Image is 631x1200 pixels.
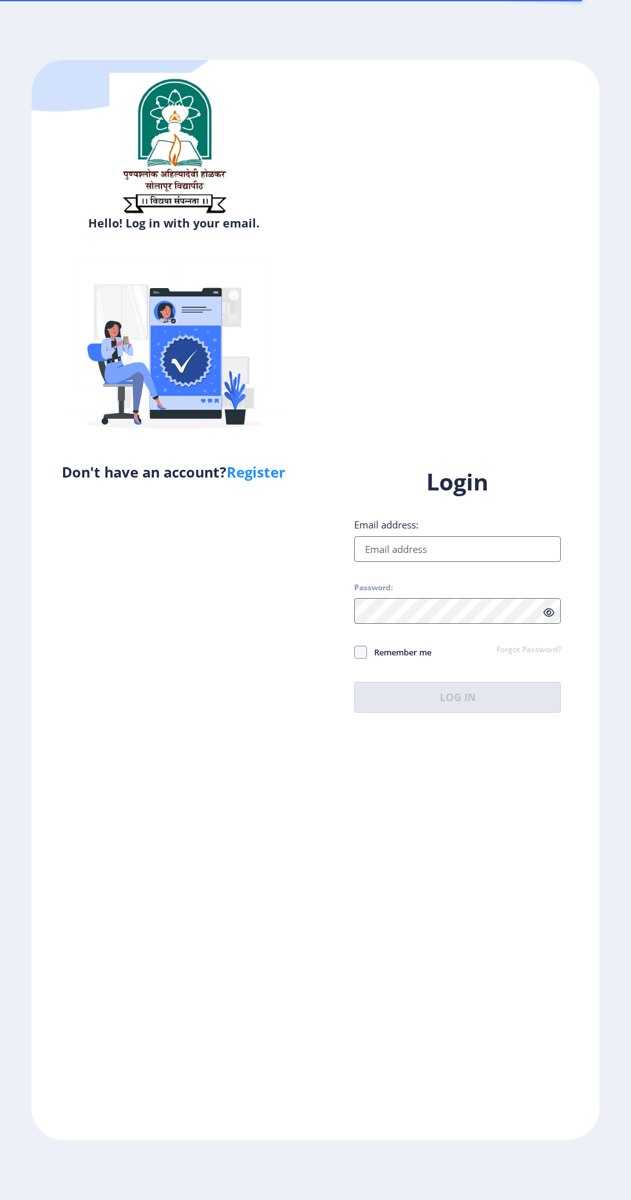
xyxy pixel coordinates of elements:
[367,644,431,660] span: Remember me
[41,461,306,482] h5: Don't have an account?
[61,236,287,461] img: Verified-rafiki.svg
[354,682,561,713] button: Log In
[496,644,561,656] a: Forgot Password?
[354,467,561,498] h1: Login
[41,215,306,231] h6: Hello! Log in with your email.
[109,73,238,218] img: sulogo.png
[227,462,285,481] a: Register
[354,583,393,593] label: Password:
[354,536,561,562] input: Email address
[354,518,419,531] label: Email address:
